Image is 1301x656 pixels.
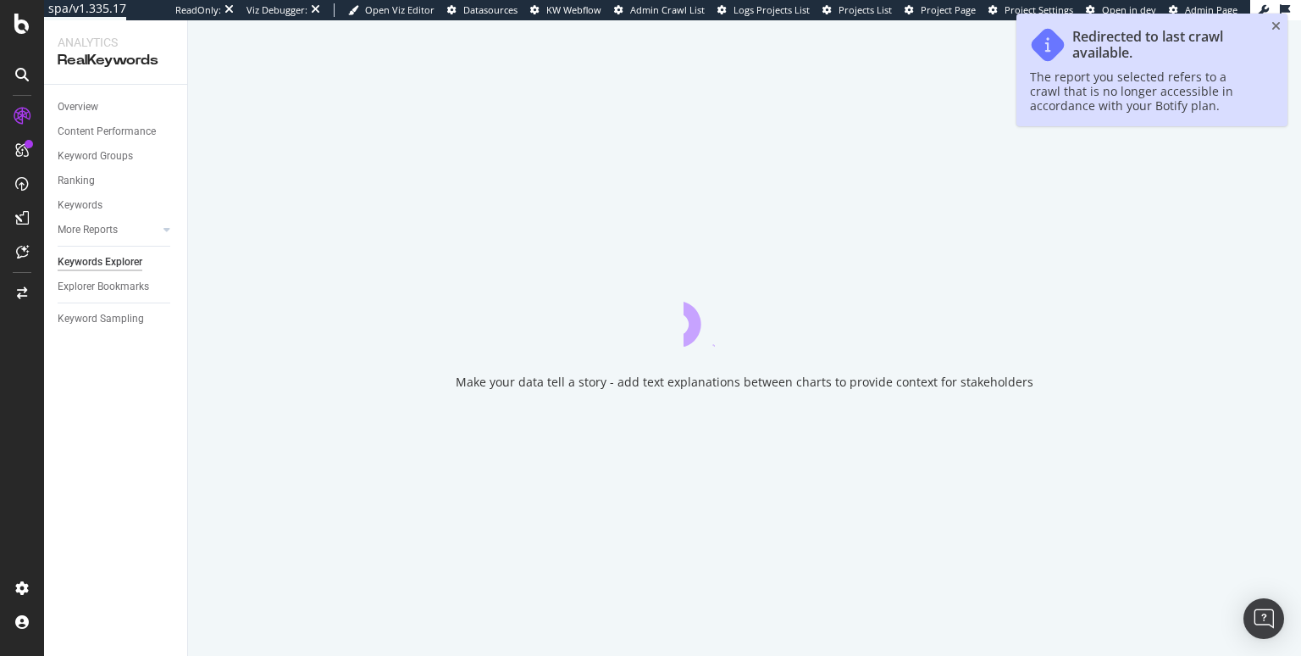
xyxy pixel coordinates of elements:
[1271,20,1281,32] div: close toast
[58,147,175,165] a: Keyword Groups
[1185,3,1237,16] span: Admin Page
[1086,3,1156,17] a: Open in dev
[58,310,144,328] div: Keyword Sampling
[58,98,98,116] div: Overview
[456,374,1033,391] div: Make your data tell a story - add text explanations between charts to provide context for stakeho...
[58,221,118,239] div: More Reports
[58,98,175,116] a: Overview
[58,123,175,141] a: Content Performance
[1169,3,1237,17] a: Admin Page
[58,123,156,141] div: Content Performance
[905,3,976,17] a: Project Page
[1072,29,1257,61] div: Redirected to last crawl available.
[822,3,892,17] a: Projects List
[734,3,810,16] span: Logs Projects List
[614,3,705,17] a: Admin Crawl List
[1030,69,1257,113] div: The report you selected refers to a crawl that is no longer accessible in accordance with your Bo...
[58,253,142,271] div: Keywords Explorer
[58,147,133,165] div: Keyword Groups
[365,3,435,16] span: Open Viz Editor
[58,172,95,190] div: Ranking
[1102,3,1156,16] span: Open in dev
[839,3,892,16] span: Projects List
[546,3,601,16] span: KW Webflow
[58,172,175,190] a: Ranking
[684,286,806,347] div: animation
[175,3,221,17] div: ReadOnly:
[988,3,1073,17] a: Project Settings
[630,3,705,16] span: Admin Crawl List
[1243,598,1284,639] div: Open Intercom Messenger
[58,221,158,239] a: More Reports
[58,51,174,70] div: RealKeywords
[58,197,175,214] a: Keywords
[58,197,102,214] div: Keywords
[58,34,174,51] div: Analytics
[58,253,175,271] a: Keywords Explorer
[447,3,518,17] a: Datasources
[348,3,435,17] a: Open Viz Editor
[58,278,149,296] div: Explorer Bookmarks
[58,310,175,328] a: Keyword Sampling
[58,278,175,296] a: Explorer Bookmarks
[246,3,307,17] div: Viz Debugger:
[1005,3,1073,16] span: Project Settings
[717,3,810,17] a: Logs Projects List
[921,3,976,16] span: Project Page
[463,3,518,16] span: Datasources
[530,3,601,17] a: KW Webflow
